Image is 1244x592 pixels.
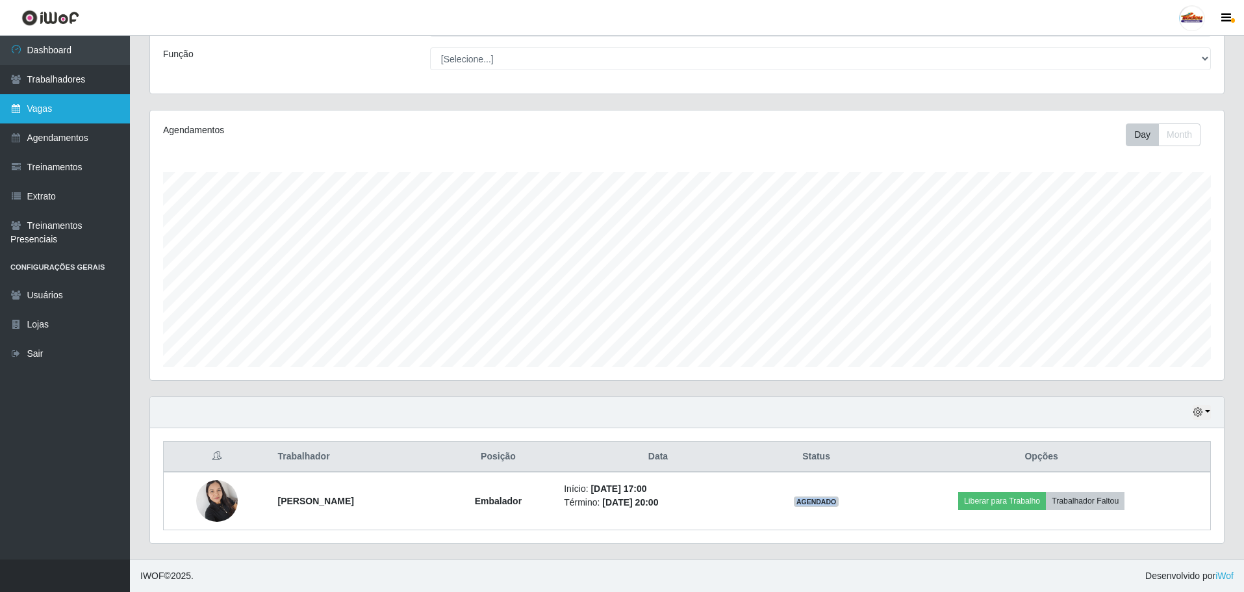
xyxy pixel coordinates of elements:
[602,497,658,508] time: [DATE] 20:00
[163,123,589,137] div: Agendamentos
[958,492,1046,510] button: Liberar para Trabalho
[760,442,873,472] th: Status
[1046,492,1124,510] button: Trabalhador Faltou
[556,442,760,472] th: Data
[277,496,353,506] strong: [PERSON_NAME]
[1126,123,1200,146] div: First group
[1126,123,1159,146] button: Day
[564,482,752,496] li: Início:
[1126,123,1211,146] div: Toolbar with button groups
[196,473,238,528] img: 1722007663957.jpeg
[1145,569,1234,583] span: Desenvolvido por
[140,569,194,583] span: © 2025 .
[440,442,557,472] th: Posição
[21,10,79,26] img: CoreUI Logo
[475,496,522,506] strong: Embalador
[590,483,646,494] time: [DATE] 17:00
[1158,123,1200,146] button: Month
[564,496,752,509] li: Término:
[794,496,839,507] span: AGENDADO
[1215,571,1234,581] a: iWof
[270,442,440,472] th: Trabalhador
[872,442,1210,472] th: Opções
[163,47,194,61] label: Função
[140,571,164,581] span: IWOF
